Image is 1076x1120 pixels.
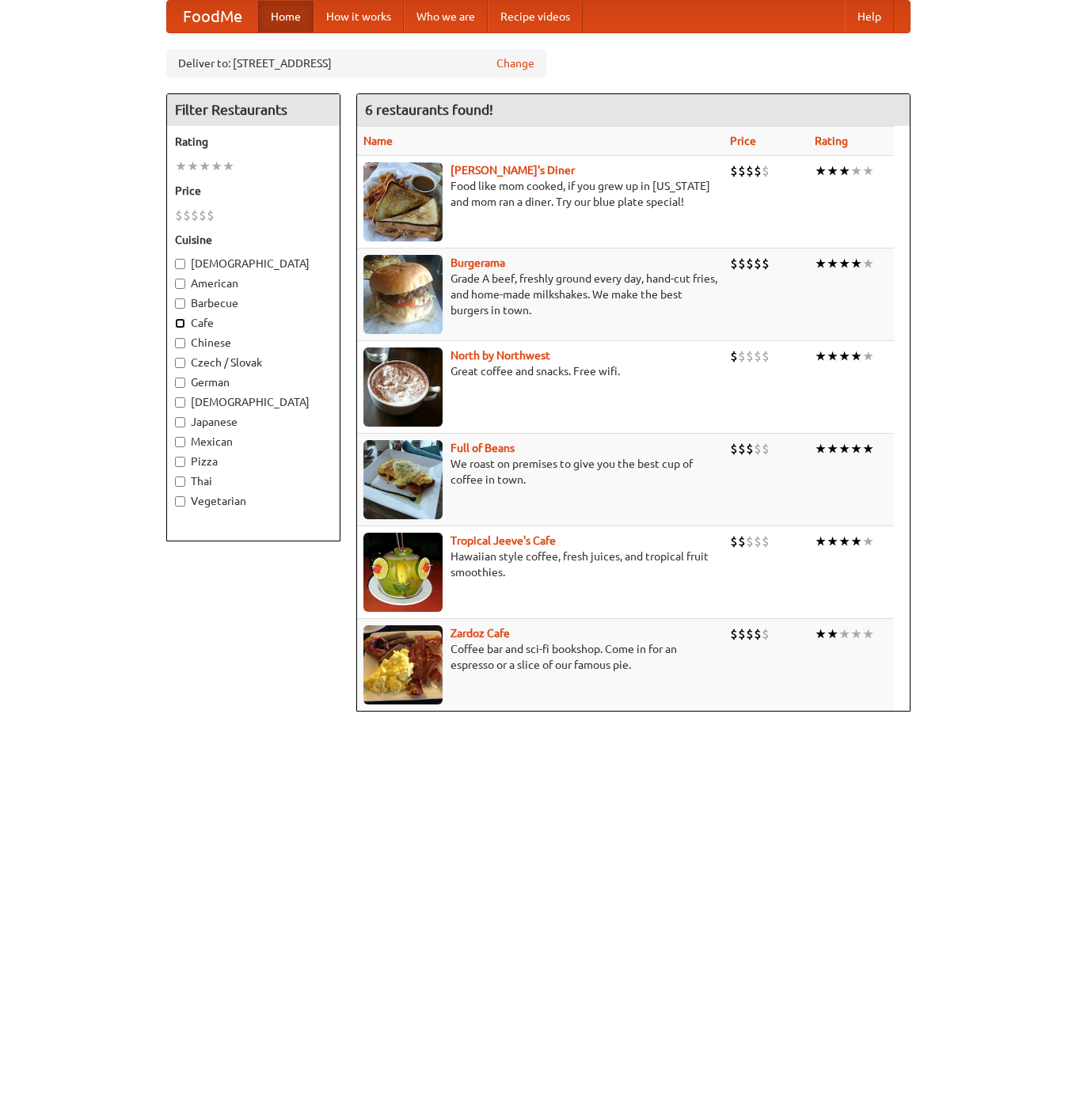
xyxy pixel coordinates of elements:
[754,440,762,457] li: $
[175,295,332,311] label: Barbecue
[815,347,827,365] li: ★
[496,55,534,71] a: Change
[746,162,754,180] li: $
[827,255,838,272] li: ★
[207,207,215,224] li: $
[175,417,185,427] input: Japanese
[175,454,332,469] label: Pizza
[175,318,185,328] input: Cafe
[451,534,556,547] a: Tropical Jeeve's Cafe
[730,440,738,457] li: $
[451,256,505,269] b: Burgerama
[175,358,185,368] input: Czech / Slovak
[451,164,575,177] b: [PERSON_NAME]'s Diner
[175,473,332,489] label: Thai
[738,533,746,550] li: $
[175,338,185,348] input: Chinese
[815,255,827,272] li: ★
[175,315,332,331] label: Cafe
[167,1,258,32] a: FoodMe
[762,255,770,272] li: $
[850,440,862,457] li: ★
[762,625,770,643] li: $
[850,347,862,365] li: ★
[730,625,738,643] li: $
[738,162,746,180] li: $
[827,533,838,550] li: ★
[175,298,185,309] input: Barbecue
[862,625,874,643] li: ★
[746,625,754,643] li: $
[730,533,738,550] li: $
[754,255,762,272] li: $
[862,347,874,365] li: ★
[183,207,191,224] li: $
[363,363,717,379] p: Great coffee and snacks. Free wifi.
[175,476,185,487] input: Thai
[191,207,199,224] li: $
[314,1,404,32] a: How it works
[175,397,185,408] input: [DEMOGRAPHIC_DATA]
[850,255,862,272] li: ★
[738,440,746,457] li: $
[730,347,738,365] li: $
[815,533,827,550] li: ★
[850,625,862,643] li: ★
[754,533,762,550] li: $
[762,347,770,365] li: $
[862,440,874,457] li: ★
[404,1,488,32] a: Who we are
[363,347,443,427] img: north.jpg
[862,533,874,550] li: ★
[838,533,850,550] li: ★
[451,349,550,362] a: North by Northwest
[827,625,838,643] li: ★
[762,533,770,550] li: $
[451,627,510,640] a: Zardoz Cafe
[815,135,848,147] a: Rating
[175,457,185,467] input: Pizza
[762,440,770,457] li: $
[730,162,738,180] li: $
[363,135,393,147] a: Name
[838,347,850,365] li: ★
[363,255,443,334] img: burgerama.jpg
[488,1,583,32] a: Recipe videos
[175,493,332,509] label: Vegetarian
[363,271,717,318] p: Grade A beef, freshly ground every day, hand-cut fries, and home-made milkshakes. We make the bes...
[211,158,222,175] li: ★
[738,625,746,643] li: $
[175,378,185,388] input: German
[827,347,838,365] li: ★
[199,158,211,175] li: ★
[730,255,738,272] li: $
[838,625,850,643] li: ★
[175,183,332,199] h5: Price
[175,275,332,291] label: American
[746,347,754,365] li: $
[258,1,314,32] a: Home
[838,162,850,180] li: ★
[363,641,717,673] p: Coffee bar and sci-fi bookshop. Come in for an espresso or a slice of our famous pie.
[451,442,515,454] a: Full of Beans
[815,625,827,643] li: ★
[363,549,717,580] p: Hawaiian style coffee, fresh juices, and tropical fruit smoothies.
[850,162,862,180] li: ★
[815,440,827,457] li: ★
[746,533,754,550] li: $
[754,347,762,365] li: $
[838,255,850,272] li: ★
[167,94,340,126] h4: Filter Restaurants
[175,374,332,390] label: German
[175,207,183,224] li: $
[175,259,185,269] input: [DEMOGRAPHIC_DATA]
[862,255,874,272] li: ★
[838,440,850,457] li: ★
[175,496,185,507] input: Vegetarian
[175,394,332,410] label: [DEMOGRAPHIC_DATA]
[363,533,443,612] img: jeeves.jpg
